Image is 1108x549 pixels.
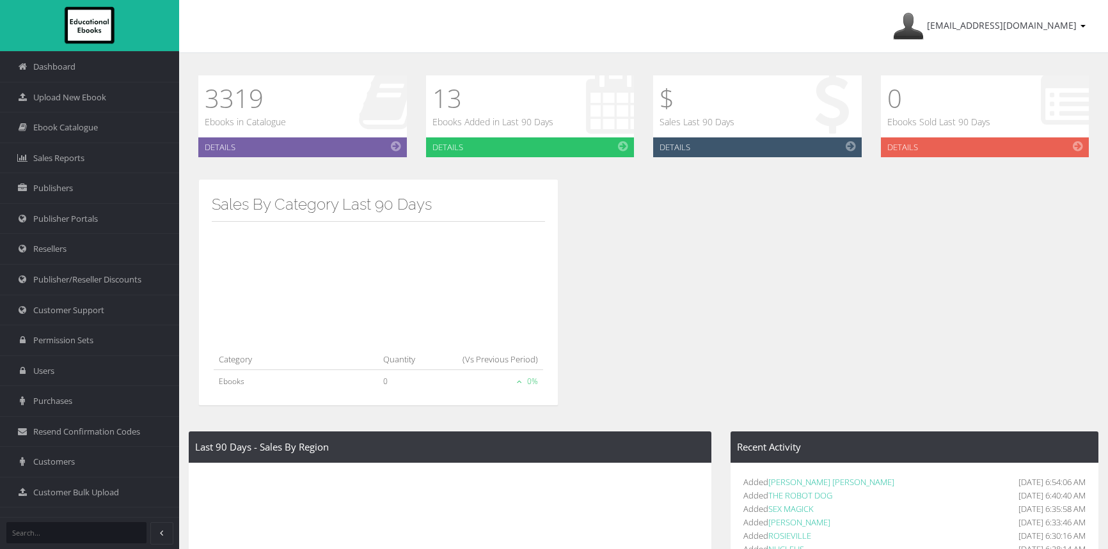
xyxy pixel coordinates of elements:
h1: 13 [432,82,553,115]
li: Added [743,476,1086,489]
a: SEX MAGICK [768,503,814,514]
li: Added [743,502,1086,516]
li: Added [743,489,1086,502]
h1: 3319 [205,82,286,115]
span: [EMAIL_ADDRESS][DOMAIN_NAME] [927,19,1077,31]
a: [PERSON_NAME] [PERSON_NAME] [768,476,894,488]
span: Customer Bulk Upload [33,486,119,499]
a: ROSIEVILLE [768,530,811,541]
span: Dashboard [33,61,75,73]
h1: $ [660,82,734,115]
span: [DATE] 6:30:16 AM [1018,529,1086,543]
img: Avatar [893,11,924,42]
span: Resend Confirmation Codes [33,426,140,438]
td: 0 [378,370,432,393]
span: Upload New Ebook [33,91,106,104]
span: Publisher/Reseller Discounts [33,274,141,286]
span: Customer Support [33,304,104,316]
h1: 0 [887,82,990,115]
td: Ebooks [214,370,378,393]
a: THE ROBOT DOG [768,490,832,501]
p: Ebooks Added in Last 90 Days [432,115,553,129]
a: Details [881,137,1089,157]
span: Publisher Portals [33,213,98,225]
h3: Sales By Category Last 90 Days [212,196,545,213]
p: Ebooks in Catalogue [205,115,286,129]
p: Sales Last 90 Days [660,115,734,129]
h4: Recent Activity [737,442,1092,452]
span: Publishers [33,182,73,194]
span: Purchases [33,395,72,407]
span: Customers [33,456,75,468]
td: 0% [432,370,542,393]
p: Ebooks Sold Last 90 Days [887,115,990,129]
span: Ebook Catalogue [33,121,98,134]
span: [DATE] 6:40:40 AM [1018,489,1086,502]
li: Added [743,529,1086,543]
input: Search... [6,522,146,543]
span: Permission Sets [33,334,93,346]
span: Sales Reports [33,152,84,164]
th: (Vs Previous Period) [432,346,542,370]
a: Details [198,137,407,157]
span: [DATE] 6:33:46 AM [1018,516,1086,529]
a: [PERSON_NAME] [768,516,830,528]
th: Quantity [378,346,432,370]
h4: Last 90 Days - Sales By Region [195,442,705,452]
a: Details [653,137,862,157]
span: [DATE] 6:35:58 AM [1018,502,1086,516]
th: Category [214,346,378,370]
li: Added [743,516,1086,529]
span: [DATE] 6:54:06 AM [1018,476,1086,489]
a: Details [426,137,635,157]
span: Resellers [33,243,67,255]
span: Users [33,365,54,377]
